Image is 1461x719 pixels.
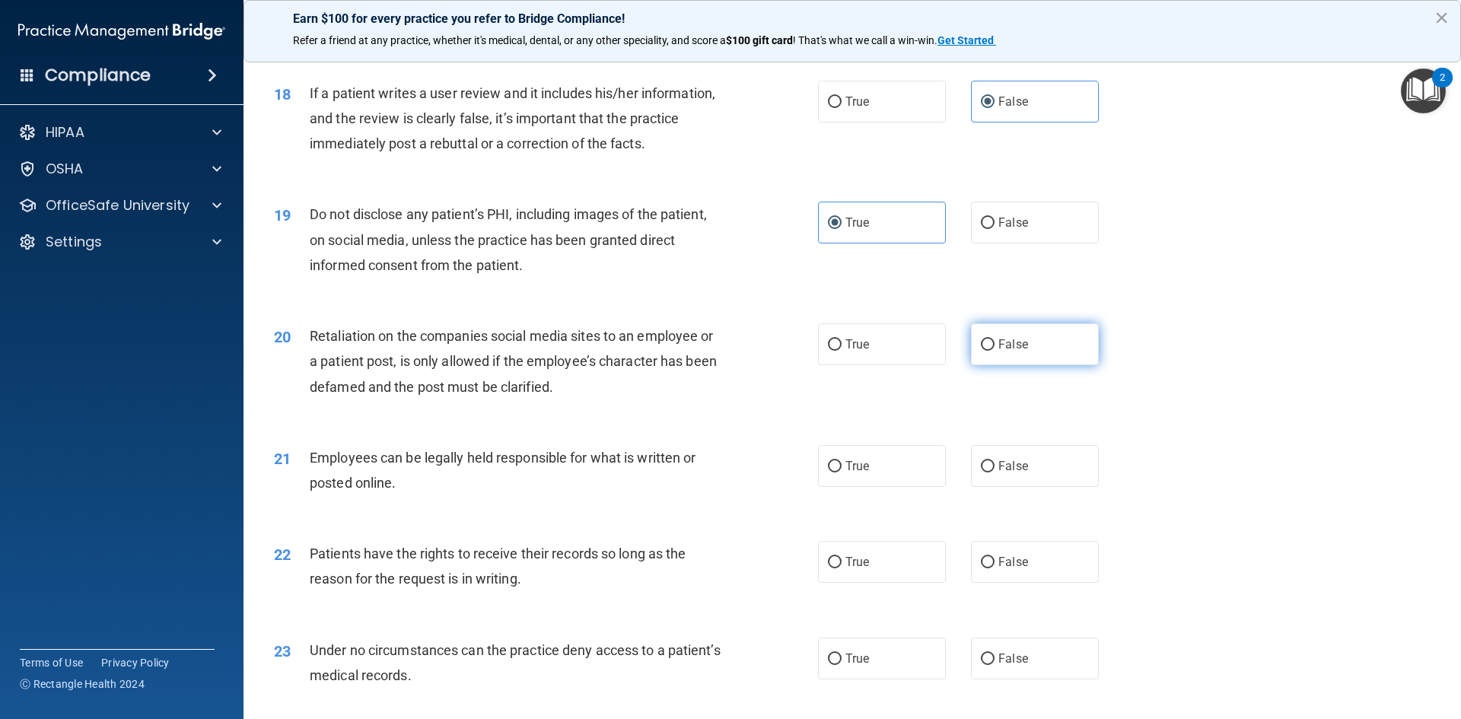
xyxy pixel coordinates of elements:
span: 23 [274,642,291,660]
span: Under no circumstances can the practice deny access to a patient’s medical records. [310,642,721,683]
strong: $100 gift card [726,34,793,46]
input: True [828,461,842,472]
input: True [828,654,842,665]
span: Refer a friend at any practice, whether it's medical, dental, or any other speciality, and score a [293,34,726,46]
p: Settings [46,233,102,251]
input: False [981,218,995,229]
span: False [998,555,1028,569]
span: True [845,337,869,352]
div: 2 [1440,78,1445,97]
span: True [845,651,869,666]
span: False [998,459,1028,473]
a: HIPAA [18,123,221,142]
img: PMB logo [18,16,225,46]
span: False [998,215,1028,230]
button: Close [1434,5,1449,30]
span: 20 [274,328,291,346]
input: True [828,339,842,351]
span: False [998,651,1028,666]
a: Terms of Use [20,655,83,670]
span: 19 [274,206,291,224]
p: Earn $100 for every practice you refer to Bridge Compliance! [293,11,1412,26]
span: 18 [274,85,291,103]
span: If a patient writes a user review and it includes his/her information, and the review is clearly ... [310,85,715,151]
span: True [845,459,869,473]
span: ! That's what we call a win-win. [793,34,937,46]
input: True [828,97,842,108]
a: OfficeSafe University [18,196,221,215]
span: Do not disclose any patient’s PHI, including images of the patient, on social media, unless the p... [310,206,707,272]
input: True [828,218,842,229]
p: HIPAA [46,123,84,142]
input: False [981,654,995,665]
h4: Compliance [45,65,151,86]
input: True [828,557,842,568]
span: False [998,337,1028,352]
button: Open Resource Center, 2 new notifications [1401,68,1446,113]
span: Ⓒ Rectangle Health 2024 [20,676,145,692]
strong: Get Started [937,34,994,46]
span: True [845,94,869,109]
input: False [981,97,995,108]
span: Employees can be legally held responsible for what is written or posted online. [310,450,695,491]
p: OSHA [46,160,84,178]
input: False [981,461,995,472]
a: Privacy Policy [101,655,170,670]
span: 21 [274,450,291,468]
p: OfficeSafe University [46,196,189,215]
input: False [981,557,995,568]
span: True [845,215,869,230]
input: False [981,339,995,351]
a: Get Started [937,34,996,46]
span: 22 [274,546,291,564]
span: Patients have the rights to receive their records so long as the reason for the request is in wri... [310,546,686,587]
a: Settings [18,233,221,251]
span: True [845,555,869,569]
a: OSHA [18,160,221,178]
span: Retaliation on the companies social media sites to an employee or a patient post, is only allowed... [310,328,717,394]
span: False [998,94,1028,109]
